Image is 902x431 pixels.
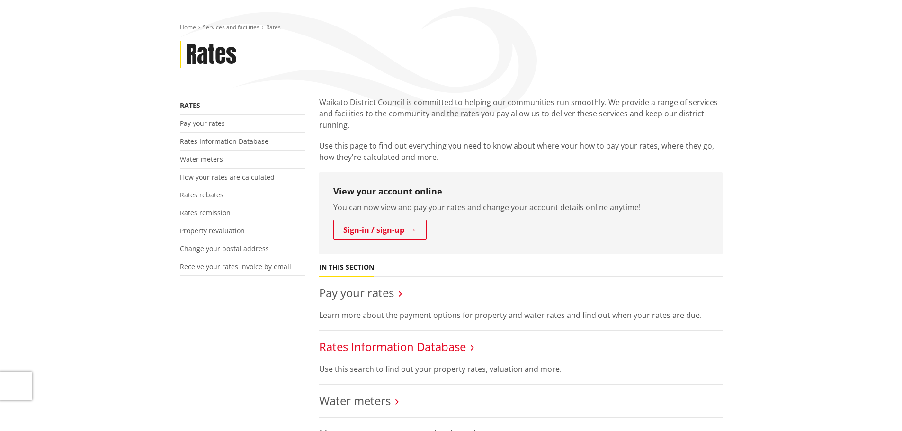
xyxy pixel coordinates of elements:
[266,23,281,31] span: Rates
[333,202,708,213] p: You can now view and pay your rates and change your account details online anytime!
[319,97,723,131] p: Waikato District Council is committed to helping our communities run smoothly. We provide a range...
[180,23,196,31] a: Home
[180,137,268,146] a: Rates Information Database
[180,155,223,164] a: Water meters
[180,244,269,253] a: Change your postal address
[333,220,427,240] a: Sign-in / sign-up
[319,264,374,272] h5: In this section
[319,393,391,408] a: Water meters
[180,190,223,199] a: Rates rebates
[319,140,723,163] p: Use this page to find out everything you need to know about where your how to pay your rates, whe...
[858,391,893,425] iframe: Messenger Launcher
[333,186,708,197] h3: View your account online
[319,285,394,300] a: Pay your rates
[319,309,723,321] p: Learn more about the payment options for property and water rates and find out when your rates ar...
[180,262,291,271] a: Receive your rates invoice by email
[319,339,466,354] a: Rates Information Database
[180,173,275,182] a: How your rates are calculated
[203,23,259,31] a: Services and facilities
[186,41,237,69] h1: Rates
[180,208,231,217] a: Rates remission
[180,24,723,32] nav: breadcrumb
[180,101,200,110] a: Rates
[180,226,245,235] a: Property revaluation
[319,363,723,375] p: Use this search to find out your property rates, valuation and more.
[180,119,225,128] a: Pay your rates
